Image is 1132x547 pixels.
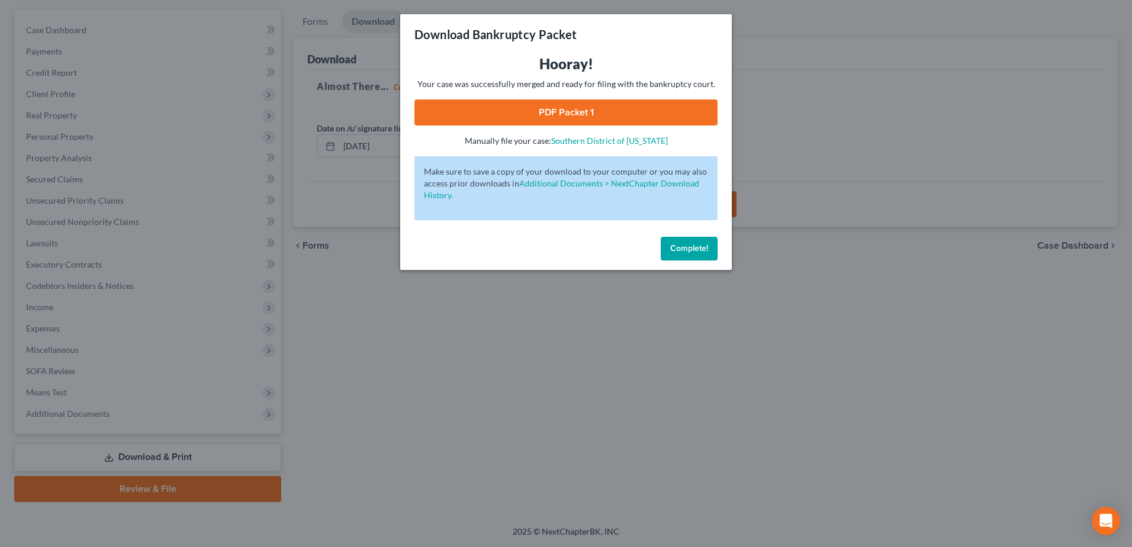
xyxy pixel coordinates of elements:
span: Complete! [670,243,708,253]
a: Southern District of [US_STATE] [551,136,668,146]
div: Open Intercom Messenger [1092,507,1120,535]
p: Make sure to save a copy of your download to your computer or you may also access prior downloads in [424,166,708,201]
a: PDF Packet 1 [414,99,718,126]
h3: Hooray! [414,54,718,73]
p: Manually file your case: [414,135,718,147]
a: Additional Documents > NextChapter Download History. [424,178,699,200]
button: Complete! [661,237,718,260]
h3: Download Bankruptcy Packet [414,26,577,43]
p: Your case was successfully merged and ready for filing with the bankruptcy court. [414,78,718,90]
